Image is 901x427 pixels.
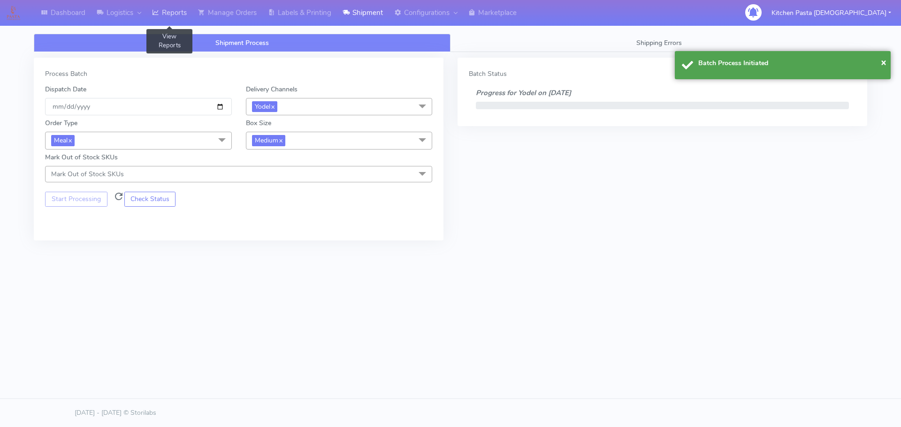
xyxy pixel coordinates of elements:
[45,192,107,207] button: Start Processing
[51,170,124,179] span: Mark Out of Stock SKUs
[252,101,277,112] span: Yodel
[45,84,86,94] label: Dispatch Date
[45,118,77,128] label: Order Type
[636,38,682,47] span: Shipping Errors
[469,69,856,79] div: Batch Status
[881,55,886,69] button: Close
[270,101,275,111] a: x
[215,38,269,47] span: Shipment Process
[246,84,298,94] label: Delivery Channels
[252,135,285,146] span: Medium
[246,118,271,128] label: Box Size
[764,3,898,22] button: Kitchen Pasta [DEMOGRAPHIC_DATA]
[51,135,75,146] span: Meal
[34,34,867,52] ul: Tabs
[124,192,176,207] button: Check Status
[68,135,72,145] a: x
[881,56,886,68] span: ×
[278,135,283,145] a: x
[45,69,432,79] div: Process Batch
[698,58,884,68] div: Batch Process Initiated
[45,152,118,162] label: Mark Out of Stock SKUs
[476,88,571,97] i: Progress for Yodel on [DATE]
